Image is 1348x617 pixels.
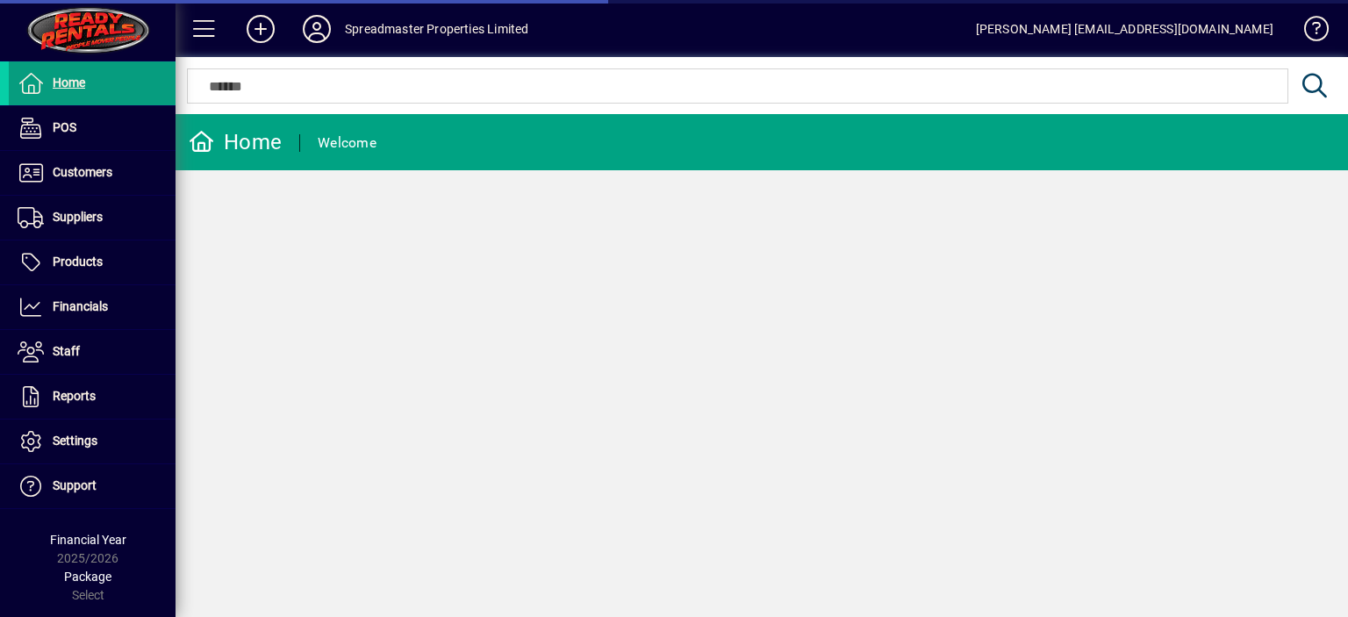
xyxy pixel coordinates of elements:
[53,255,103,269] span: Products
[50,533,126,547] span: Financial Year
[53,165,112,179] span: Customers
[53,434,97,448] span: Settings
[64,570,111,584] span: Package
[9,285,176,329] a: Financials
[9,106,176,150] a: POS
[289,13,345,45] button: Profile
[976,15,1273,43] div: [PERSON_NAME] [EMAIL_ADDRESS][DOMAIN_NAME]
[9,330,176,374] a: Staff
[9,240,176,284] a: Products
[53,75,85,90] span: Home
[9,464,176,508] a: Support
[233,13,289,45] button: Add
[53,299,108,313] span: Financials
[53,389,96,403] span: Reports
[1291,4,1326,61] a: Knowledge Base
[189,128,282,156] div: Home
[53,344,80,358] span: Staff
[9,151,176,195] a: Customers
[53,120,76,134] span: POS
[53,478,97,492] span: Support
[318,129,376,157] div: Welcome
[345,15,528,43] div: Spreadmaster Properties Limited
[53,210,103,224] span: Suppliers
[9,375,176,419] a: Reports
[9,420,176,463] a: Settings
[9,196,176,240] a: Suppliers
